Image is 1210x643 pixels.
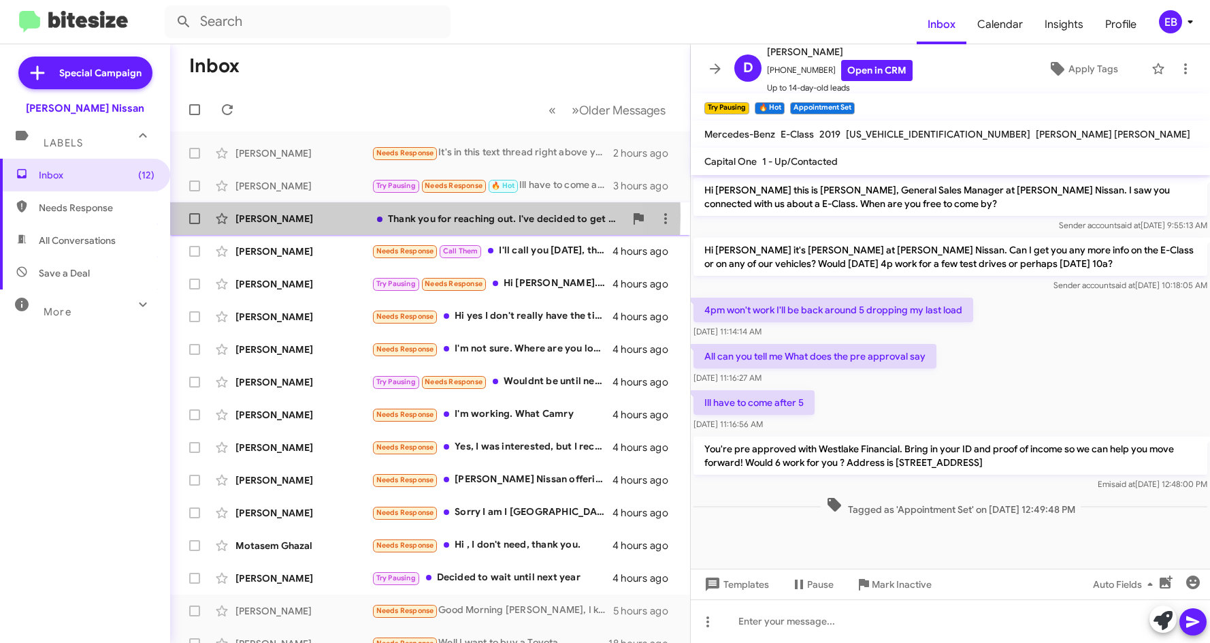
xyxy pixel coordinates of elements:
[376,181,416,190] span: Try Pausing
[59,66,142,80] span: Special Campaign
[755,102,784,114] small: 🔥 Hot
[235,179,372,193] div: [PERSON_NAME]
[443,247,478,255] span: Call Them
[767,44,913,60] span: [PERSON_NAME]
[691,572,780,597] button: Templates
[235,408,372,422] div: [PERSON_NAME]
[1117,220,1141,230] span: said at
[846,128,1030,140] span: [US_VEHICLE_IDENTIFICATION_NUMBER]
[18,57,152,89] a: Special Campaign
[780,572,845,597] button: Pause
[1098,479,1207,489] span: Emi [DATE] 12:48:00 PM
[1036,128,1190,140] span: [PERSON_NAME] [PERSON_NAME]
[491,181,514,190] span: 🔥 Hot
[1059,220,1207,230] span: Sender account [DATE] 9:55:13 AM
[376,377,416,386] span: Try Pausing
[612,571,679,585] div: 4 hours ago
[39,168,154,182] span: Inbox
[693,437,1207,475] p: You're pre approved with Westlake Financial. Bring in your ID and proof of income so we can help ...
[235,473,372,487] div: [PERSON_NAME]
[704,155,757,168] span: Capital One
[693,419,763,429] span: [DATE] 11:16:56 AM
[372,537,612,553] div: Hi , I don't need, thank you.
[693,178,1207,216] p: Hi [PERSON_NAME] this is [PERSON_NAME], General Sales Manager at [PERSON_NAME] Nissan. I saw you ...
[372,309,612,324] div: Hi yes I don't really have the time right now I just want to get the best possible deal before go...
[572,101,579,119] span: »
[541,96,674,124] nav: Page navigation example
[693,326,762,336] span: [DATE] 11:14:14 AM
[872,572,932,597] span: Mark Inactive
[612,310,679,324] div: 4 hours ago
[612,375,679,389] div: 4 hours ago
[819,128,840,140] span: 2019
[376,410,434,419] span: Needs Response
[376,312,434,321] span: Needs Response
[235,375,372,389] div: [PERSON_NAME]
[1068,57,1118,81] span: Apply Tags
[704,102,749,114] small: Try Pausing
[235,277,372,291] div: [PERSON_NAME]
[376,148,434,157] span: Needs Response
[235,310,372,324] div: [PERSON_NAME]
[612,473,679,487] div: 4 hours ago
[693,344,936,368] p: All can you tell me What does the pre approval say
[613,179,679,193] div: 3 hours ago
[138,168,154,182] span: (12)
[845,572,943,597] button: Mark Inactive
[704,128,775,140] span: Mercedes-Benz
[376,508,434,517] span: Needs Response
[1034,5,1094,44] a: Insights
[579,103,666,118] span: Older Messages
[821,497,1081,516] span: Tagged as 'Appointment Set' on [DATE] 12:49:48 PM
[372,407,612,422] div: I'm working. What Camry
[372,145,613,161] div: It's in this text thread right above your last text
[39,201,154,215] span: Needs Response
[790,102,855,114] small: Appointment Set
[1093,572,1158,597] span: Auto Fields
[549,101,556,119] span: «
[372,439,612,455] div: Yes, I was interested, but I recently found a better deal. Thanks
[372,505,612,520] div: Sorry I am I [GEOGRAPHIC_DATA]. And I don't think that you're gonna come down on that price at al...
[1094,5,1147,44] a: Profile
[767,60,913,81] span: [PHONE_NUMBER]
[372,212,625,225] div: Thank you for reaching out. I've decided to get a brand new RAV4 at [PERSON_NAME] Toyota.
[702,572,769,597] span: Templates
[372,570,612,586] div: Decided to wait until next year
[235,571,372,585] div: [PERSON_NAME]
[235,539,372,552] div: Motasem Ghazal
[1053,280,1207,290] span: Sender account [DATE] 10:18:05 AM
[781,128,814,140] span: E-Class
[235,245,372,258] div: [PERSON_NAME]
[235,212,372,225] div: [PERSON_NAME]
[44,137,83,149] span: Labels
[235,343,372,356] div: [PERSON_NAME]
[372,374,612,390] div: Wouldnt be until next week . Waiting for the down payment money I will need
[44,306,71,318] span: More
[841,60,913,81] a: Open in CRM
[767,81,913,95] span: Up to 14-day-old leads
[917,5,966,44] a: Inbox
[743,57,753,79] span: D
[376,541,434,550] span: Needs Response
[1111,479,1135,489] span: said at
[612,343,679,356] div: 4 hours ago
[376,574,416,582] span: Try Pausing
[1111,280,1135,290] span: said at
[693,298,973,322] p: 4pm won't work I'll be back around 5 dropping my last load
[612,539,679,552] div: 4 hours ago
[26,101,144,115] div: [PERSON_NAME] Nissan
[612,441,679,454] div: 4 hours ago
[235,441,372,454] div: [PERSON_NAME]
[612,245,679,258] div: 4 hours ago
[235,146,372,160] div: [PERSON_NAME]
[1082,572,1169,597] button: Auto Fields
[376,247,434,255] span: Needs Response
[372,243,612,259] div: I'll call you [DATE], thanks
[376,345,434,354] span: Needs Response
[39,234,116,247] span: All Conversations
[613,604,679,618] div: 5 hours ago
[613,146,679,160] div: 2 hours ago
[372,603,613,618] div: Good Morning [PERSON_NAME], I know that because of the mileage on it, I wont get much and it's st...
[372,178,613,193] div: Ill have to come after 5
